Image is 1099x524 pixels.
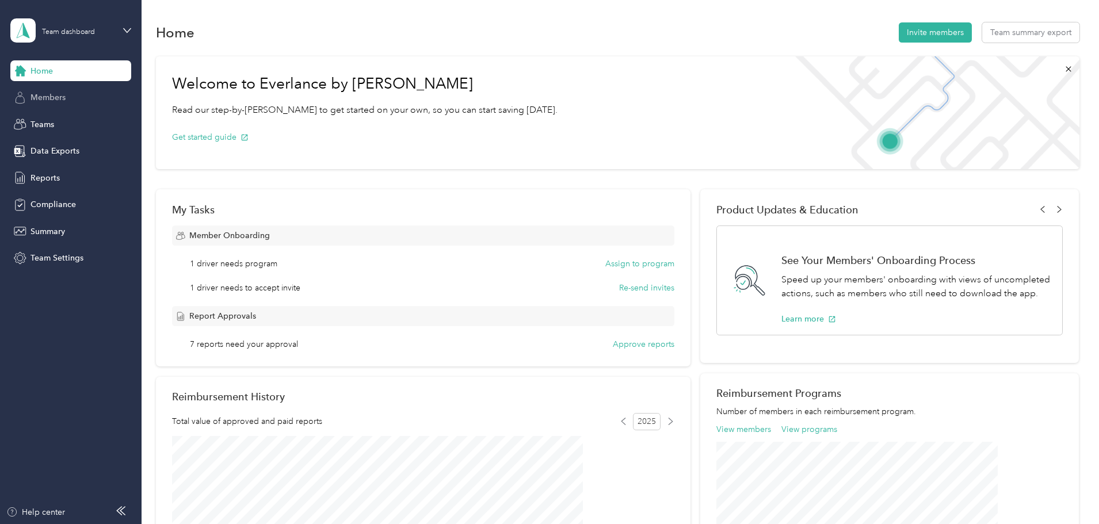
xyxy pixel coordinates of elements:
[1035,460,1099,524] iframe: Everlance-gr Chat Button Frame
[781,273,1050,301] p: Speed up your members' onboarding with views of uncompleted actions, such as members who still ne...
[781,254,1050,266] h1: See Your Members' Onboarding Process
[42,29,95,36] div: Team dashboard
[156,26,194,39] h1: Home
[189,230,270,242] span: Member Onboarding
[30,198,76,211] span: Compliance
[605,258,674,270] button: Assign to program
[716,387,1063,399] h2: Reimbursement Programs
[716,423,771,435] button: View members
[716,406,1063,418] p: Number of members in each reimbursement program.
[172,103,558,117] p: Read our step-by-[PERSON_NAME] to get started on your own, so you can start saving [DATE].
[30,225,65,238] span: Summary
[613,338,674,350] button: Approve reports
[633,413,661,430] span: 2025
[899,22,972,43] button: Invite members
[190,258,277,270] span: 1 driver needs program
[190,338,298,350] span: 7 reports need your approval
[784,56,1079,169] img: Welcome to everlance
[172,391,285,403] h2: Reimbursement History
[781,423,837,435] button: View programs
[172,131,249,143] button: Get started guide
[172,415,322,427] span: Total value of approved and paid reports
[716,204,858,216] span: Product Updates & Education
[172,204,674,216] div: My Tasks
[30,172,60,184] span: Reports
[982,22,1079,43] button: Team summary export
[30,65,53,77] span: Home
[189,310,256,322] span: Report Approvals
[6,506,65,518] button: Help center
[190,282,300,294] span: 1 driver needs to accept invite
[30,145,79,157] span: Data Exports
[781,313,836,325] button: Learn more
[30,118,54,131] span: Teams
[30,252,83,264] span: Team Settings
[30,91,66,104] span: Members
[172,75,558,93] h1: Welcome to Everlance by [PERSON_NAME]
[619,282,674,294] button: Re-send invites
